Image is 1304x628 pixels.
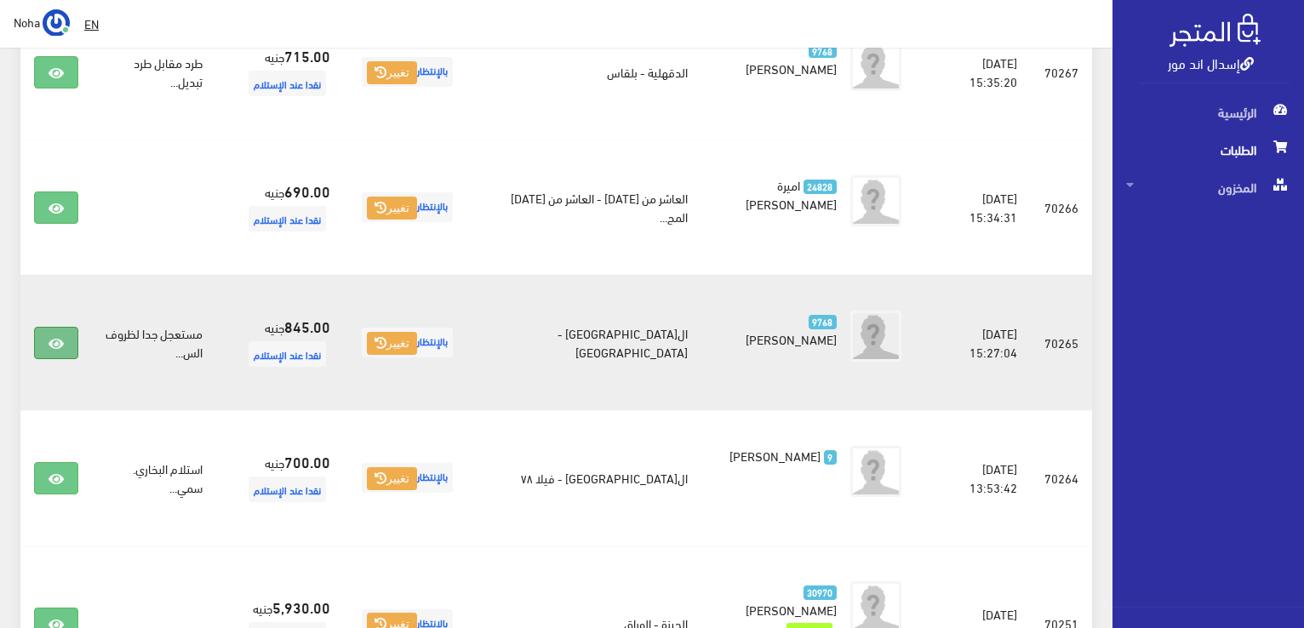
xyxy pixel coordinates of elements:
a: 30970 [PERSON_NAME] [729,581,837,619]
span: الطلبات [1126,131,1290,168]
span: 9 [824,450,837,465]
td: الدقهلية - بلقاس [471,4,701,140]
u: EN [84,13,99,34]
td: مستعجل جدا لظروف الس... [92,275,216,410]
span: نقدا عند الإستلام [249,71,326,96]
td: [DATE] 13:53:42 [929,410,1032,545]
td: [DATE] 15:34:31 [929,140,1032,275]
td: جنيه [216,4,344,140]
img: ... [43,9,70,37]
td: ال[GEOGRAPHIC_DATA] - فيلا ٧٨ [471,410,701,545]
span: بالإنتظار [362,57,453,87]
a: المخزون [1112,168,1304,206]
span: بالإنتظار [362,192,453,222]
td: طرد مقابل طرد تبديل... [92,4,216,140]
span: [PERSON_NAME] [729,443,821,467]
td: 70266 [1031,140,1092,275]
button: تغيير [367,197,417,220]
img: . [1170,14,1261,47]
span: المخزون [1126,168,1290,206]
strong: 700.00 [284,450,330,472]
td: 70265 [1031,275,1092,410]
a: الرئيسية [1112,94,1304,131]
a: 9768 [PERSON_NAME] [729,311,837,348]
button: تغيير [367,61,417,85]
img: avatar.png [850,446,901,497]
iframe: Drift Widget Chat Controller [20,511,85,576]
span: 24828 [804,180,837,194]
span: Noha [14,11,40,32]
td: [DATE] 15:35:20 [929,4,1032,140]
img: avatar.png [850,311,901,362]
span: 9768 [809,315,837,329]
img: avatar.png [850,175,901,226]
a: 9 [PERSON_NAME] [729,446,837,465]
td: ال[GEOGRAPHIC_DATA] - [GEOGRAPHIC_DATA] [471,275,701,410]
span: [PERSON_NAME] [746,56,837,80]
td: [DATE] 15:27:04 [929,275,1032,410]
a: إسدال اند مور [1168,50,1254,75]
td: جنيه [216,410,344,545]
strong: 845.00 [284,315,330,337]
span: بالإنتظار [362,328,453,357]
a: 24828 اميرة [PERSON_NAME] [729,175,837,213]
span: 30970 [804,585,837,600]
span: نقدا عند الإستلام [249,206,326,231]
span: 9768 [809,44,837,59]
span: بالإنتظار [362,463,453,493]
span: الرئيسية [1126,94,1290,131]
td: العاشر من [DATE] - العاشر من [DATE] المج... [471,140,701,275]
a: الطلبات [1112,131,1304,168]
td: جنيه [216,275,344,410]
a: EN [77,9,106,39]
td: 70267 [1031,4,1092,140]
span: [PERSON_NAME] [746,597,837,621]
strong: 715.00 [284,44,330,66]
strong: 690.00 [284,180,330,202]
td: استلام البخاري. سمي... [92,410,216,545]
td: جنيه [216,140,344,275]
img: avatar.png [850,40,901,91]
a: ... Noha [14,9,70,36]
span: نقدا عند الإستلام [249,477,326,502]
a: 9768 [PERSON_NAME] [729,40,837,77]
button: تغيير [367,332,417,356]
strong: 5,930.00 [272,596,330,618]
td: 70264 [1031,410,1092,545]
span: [PERSON_NAME] [746,327,837,351]
span: اميرة [PERSON_NAME] [746,173,837,215]
span: نقدا عند الإستلام [249,341,326,367]
button: تغيير [367,467,417,491]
